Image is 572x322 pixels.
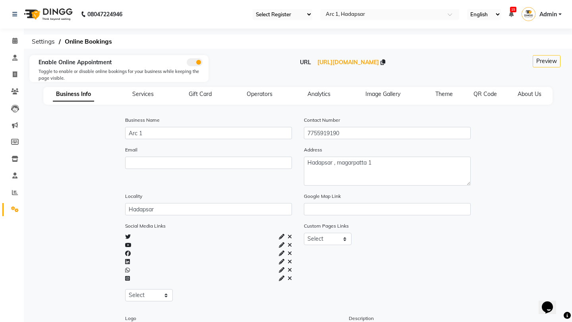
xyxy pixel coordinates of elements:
[304,146,322,153] label: Address
[132,90,154,98] span: Services
[473,90,497,98] span: QR Code
[125,193,142,200] label: Locality
[539,10,557,19] span: Admin
[87,3,122,25] b: 08047224946
[125,315,136,322] label: Logo
[125,117,160,124] label: Business Name
[125,146,137,153] label: Email
[365,90,400,98] span: Image Gallery
[539,290,564,314] iframe: chat widget
[510,7,516,12] span: 15
[435,90,453,98] span: Theme
[533,55,560,67] button: Preview
[304,222,349,230] label: Custom Pages Links
[28,34,59,49] span: Settings
[317,59,379,66] span: [URL][DOMAIN_NAME]
[518,90,541,98] span: About Us
[522,7,535,21] img: Admin
[39,58,203,67] div: Enable Online Appointment
[125,222,166,230] label: Social Media Links
[53,87,94,102] span: Business Info
[300,59,311,66] span: URL
[304,117,340,124] label: Contact Number
[304,193,341,200] label: Google Map Link
[509,11,514,18] a: 15
[20,3,75,25] img: logo
[39,68,203,81] div: Toggle to enable or disable online bookings for your business while keeping the page visible.
[61,34,116,49] span: Online Bookings
[349,315,374,322] label: Description
[307,90,330,98] span: Analytics
[189,90,212,98] span: Gift Card
[247,90,272,98] span: Operators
